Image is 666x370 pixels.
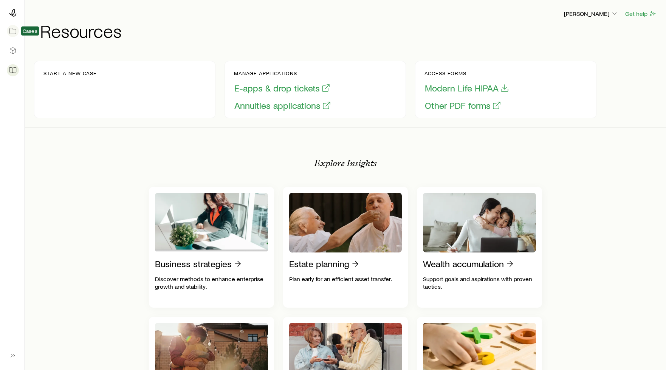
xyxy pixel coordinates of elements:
[155,259,232,269] p: Business strategies
[424,82,510,94] button: Modern Life HIPAA
[289,193,402,252] img: Estate planning
[564,10,618,17] p: [PERSON_NAME]
[155,275,268,290] p: Discover methods to enhance enterprise growth and stability.
[40,22,657,40] h1: Resources
[423,275,536,290] p: Support goals and aspirations with proven tactics.
[155,193,268,252] img: Business strategies
[424,100,502,111] button: Other PDF forms
[43,70,97,76] p: Start a new case
[423,193,536,252] img: Wealth accumulation
[424,70,510,76] p: Access forms
[314,158,377,169] p: Explore Insights
[564,9,619,19] button: [PERSON_NAME]
[625,9,657,18] button: Get help
[289,275,402,283] p: Plan early for an efficient asset transfer.
[423,259,504,269] p: Wealth accumulation
[234,82,331,94] button: E-apps & drop tickets
[234,70,331,76] p: Manage applications
[417,187,542,308] a: Wealth accumulationSupport goals and aspirations with proven tactics.
[289,259,349,269] p: Estate planning
[149,187,274,308] a: Business strategiesDiscover methods to enhance enterprise growth and stability.
[234,100,331,111] button: Annuities applications
[23,28,37,34] span: Cases
[283,187,408,308] a: Estate planningPlan early for an efficient asset transfer.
